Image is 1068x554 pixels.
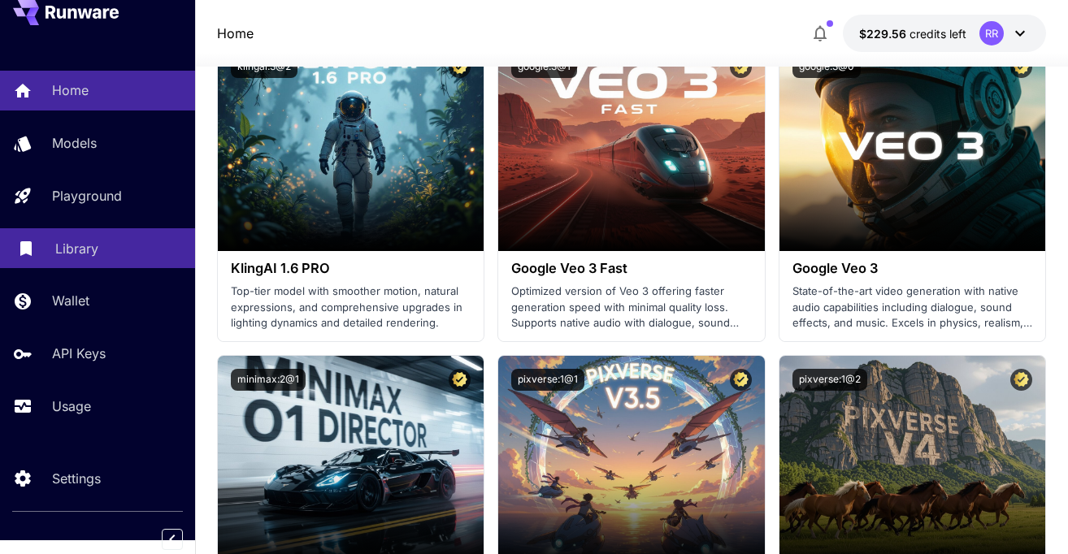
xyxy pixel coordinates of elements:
img: alt [779,43,1045,251]
nav: breadcrumb [217,24,254,43]
p: Library [55,239,98,258]
button: Certified Model – Vetted for best performance and includes a commercial license. [730,369,752,391]
button: Certified Model – Vetted for best performance and includes a commercial license. [449,369,471,391]
div: $229.56104 [859,25,966,42]
h3: KlingAI 1.6 PRO [231,261,471,276]
div: Collapse sidebar [174,525,195,554]
button: $229.56104RR [843,15,1046,52]
button: Certified Model – Vetted for best performance and includes a commercial license. [730,56,752,78]
span: credits left [910,27,966,41]
p: Models [52,133,97,153]
p: Settings [52,469,101,488]
button: minimax:2@1 [231,369,306,391]
h3: Google Veo 3 [792,261,1032,276]
p: Home [52,80,89,100]
img: alt [218,43,484,251]
button: Certified Model – Vetted for best performance and includes a commercial license. [449,56,471,78]
button: Certified Model – Vetted for best performance and includes a commercial license. [1010,56,1032,78]
button: google:3@1 [511,56,577,78]
div: RR [979,21,1004,45]
button: pixverse:1@2 [792,369,867,391]
button: google:3@0 [792,56,861,78]
button: Certified Model – Vetted for best performance and includes a commercial license. [1010,369,1032,391]
button: pixverse:1@1 [511,369,584,391]
a: Home [217,24,254,43]
p: State-of-the-art video generation with native audio capabilities including dialogue, sound effect... [792,283,1032,331]
img: alt [498,43,764,251]
h3: Google Veo 3 Fast [511,261,751,276]
button: Collapse sidebar [162,529,183,550]
p: API Keys [52,344,106,363]
p: Playground [52,186,122,206]
button: klingai:3@2 [231,56,297,78]
p: Usage [52,396,91,416]
span: $229.56 [859,27,910,41]
p: Top-tier model with smoother motion, natural expressions, and comprehensive upgrades in lighting ... [231,283,471,331]
p: Wallet [52,291,89,310]
p: Optimized version of Veo 3 offering faster generation speed with minimal quality loss. Supports n... [511,283,751,331]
